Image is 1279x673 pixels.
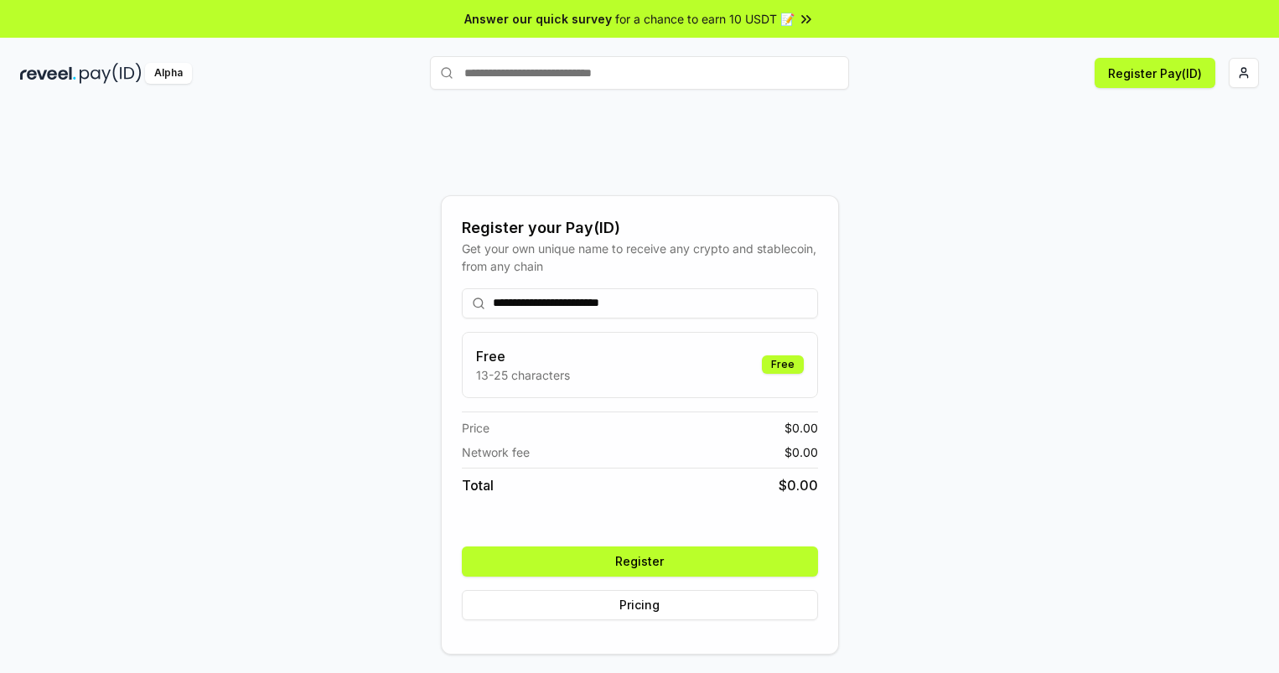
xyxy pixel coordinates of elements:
[462,216,818,240] div: Register your Pay(ID)
[462,240,818,275] div: Get your own unique name to receive any crypto and stablecoin, from any chain
[615,10,795,28] span: for a chance to earn 10 USDT 📝
[476,346,570,366] h3: Free
[80,63,142,84] img: pay_id
[462,590,818,620] button: Pricing
[476,366,570,384] p: 13-25 characters
[1095,58,1215,88] button: Register Pay(ID)
[462,546,818,577] button: Register
[145,63,192,84] div: Alpha
[464,10,612,28] span: Answer our quick survey
[784,443,818,461] span: $ 0.00
[762,355,804,374] div: Free
[462,475,494,495] span: Total
[462,443,530,461] span: Network fee
[784,419,818,437] span: $ 0.00
[20,63,76,84] img: reveel_dark
[462,419,489,437] span: Price
[779,475,818,495] span: $ 0.00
